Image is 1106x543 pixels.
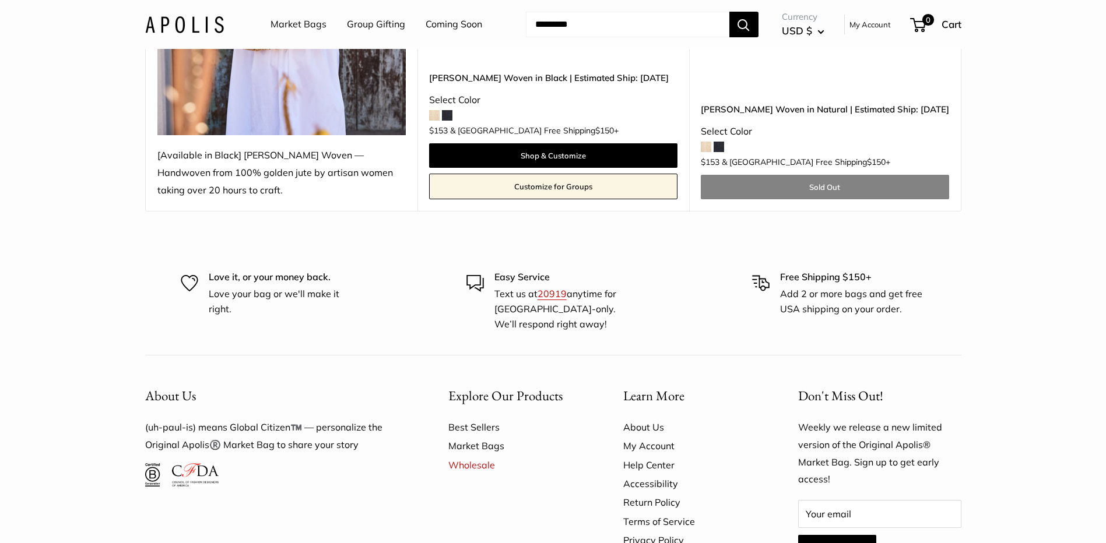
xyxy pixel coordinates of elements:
span: 0 [922,14,933,26]
p: Love it, or your money back. [209,270,354,285]
span: $150 [867,157,886,167]
img: Apolis [145,16,224,33]
a: [PERSON_NAME] Woven in Black | Estimated Ship: [DATE] [429,71,677,84]
a: My Account [849,17,891,31]
a: Terms of Service [623,512,757,531]
span: Cart [942,18,961,30]
a: Return Policy [623,493,757,512]
a: Group Gifting [347,16,405,33]
p: Text us at anytime for [GEOGRAPHIC_DATA]-only. We’ll respond right away! [494,287,640,332]
img: Certified B Corporation [145,463,161,486]
button: USD $ [782,22,824,40]
input: Search... [526,12,729,37]
button: About Us [145,385,408,407]
span: USD $ [782,24,812,37]
p: Weekly we release a new limited version of the Original Apolis® Market Bag. Sign up to get early ... [798,419,961,489]
p: Easy Service [494,270,640,285]
a: Market Bags [271,16,326,33]
div: Select Color [701,123,949,140]
button: Learn More [623,385,757,407]
a: [PERSON_NAME] Woven in Natural | Estimated Ship: [DATE] [701,103,949,116]
a: Wholesale [448,456,582,474]
a: Help Center [623,456,757,474]
p: Add 2 or more bags and get free USA shipping on your order. [780,287,926,316]
p: Love your bag or we'll make it right. [209,287,354,316]
img: Council of Fashion Designers of America Member [172,463,218,486]
a: About Us [623,418,757,436]
span: Currency [782,9,824,25]
span: Explore Our Products [448,387,563,404]
a: Shop & Customize [429,143,677,168]
a: Accessibility [623,474,757,493]
span: Learn More [623,387,684,404]
a: Sold Out [701,175,949,199]
span: & [GEOGRAPHIC_DATA] Free Shipping + [450,126,619,135]
p: Free Shipping $150+ [780,270,926,285]
div: Select Color [429,91,677,109]
button: Search [729,12,759,37]
span: About Us [145,387,196,404]
button: Explore Our Products [448,385,582,407]
a: Best Sellers [448,418,582,436]
div: [Available in Black] [PERSON_NAME] Woven — Handwoven from 100% golden jute by artisan women takin... [157,147,406,199]
a: Customize for Groups [429,174,677,199]
span: & [GEOGRAPHIC_DATA] Free Shipping + [722,158,890,166]
a: Market Bags [448,436,582,455]
a: 20919 [538,288,567,299]
span: $153 [701,157,719,167]
p: Don't Miss Out! [798,385,961,407]
span: $150 [595,125,614,136]
p: (uh-paul-is) means Global Citizen™️ — personalize the Original Apolis®️ Market Bag to share your ... [145,419,408,454]
a: 0 Cart [911,15,961,34]
a: Coming Soon [426,16,482,33]
a: My Account [623,436,757,455]
span: $153 [429,125,448,136]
